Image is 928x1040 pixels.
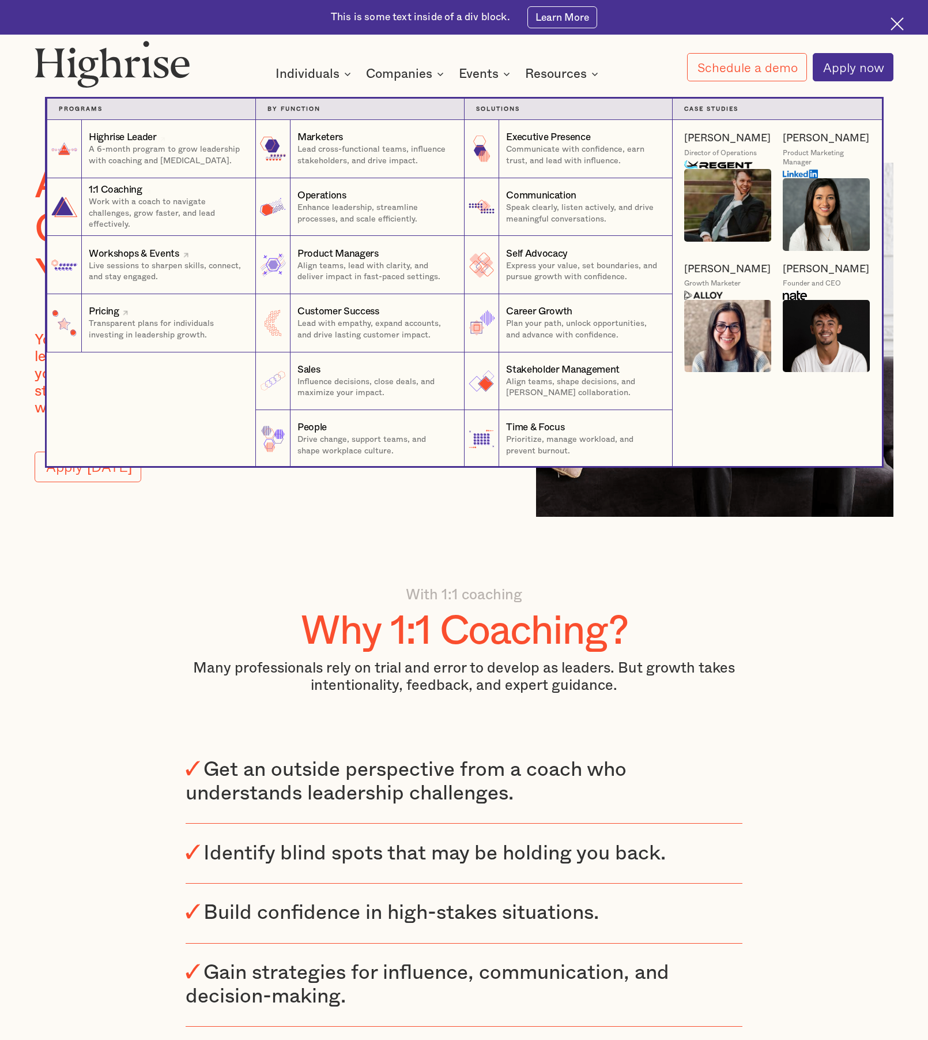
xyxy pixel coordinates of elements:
[506,363,619,377] div: Stakeholder Management
[35,332,383,417] p: You’re ambitious, driven, and ready for the next level—but something is holding you back. Maybe y...
[459,67,514,81] div: Events
[506,144,661,167] p: Communicate with confidence, earn trust, and lead with influence.
[464,178,673,236] a: CommunicationSpeak clearly, listen actively, and drive meaningful conversations.
[47,178,255,236] a: 1:1 CoachingWork with a coach to navigate challenges, grow faster, and lead effectively.
[267,106,320,112] strong: by function
[255,410,464,468] a: PeopleDrive change, support teams, and shape workplace culture.
[506,377,661,399] p: Align teams, shape decisions, and [PERSON_NAME] collaboration.
[35,452,141,482] a: Apply [DATE]
[783,262,869,276] a: [PERSON_NAME]
[525,67,587,81] div: Resources
[684,106,738,112] strong: Case Studies
[297,261,452,283] p: Align teams, lead with clarity, and deliver impact in fast-paced settings.
[89,183,142,197] div: 1:1 Coaching
[506,247,568,261] div: Self Advocacy
[506,189,576,202] div: Communication
[35,163,489,296] h1: Achieve the Clarity, Confidence, and Impact You Need to Lead
[783,279,841,288] div: Founder and CEO
[203,843,666,863] div: Identify blind spots that may be holding you back.
[255,236,464,294] a: Product ManagersAlign teams, lead with clarity, and deliver impact in fast-paced settings.
[331,10,510,24] div: This is some text inside of a div block.
[276,67,354,81] div: Individuals
[783,132,869,145] a: [PERSON_NAME]
[783,148,870,167] div: Product Marketing Manager
[684,262,771,276] a: [PERSON_NAME]
[464,352,673,411] a: Stakeholder ManagementAlign teams, shape decisions, and [PERSON_NAME] collaboration.
[89,261,244,283] p: Live sessions to sharpen skills, connect, and stay engaged.
[297,318,452,341] p: Lead with empathy, expand accounts, and drive lasting customer impact.
[89,247,179,261] div: Workshops & Events
[464,236,673,294] a: Self AdvocacyExpress your value, set boundaries, and pursue growth with confidence.
[255,294,464,352] a: Customer SuccessLead with empathy, expand accounts, and drive lasting customer impact.
[297,305,379,318] div: Customer Success
[459,67,499,81] div: Events
[506,420,564,434] div: Time & Focus
[891,17,904,31] img: Cross icon
[47,120,255,178] a: Highrise LeaderA 6-month program to grow leadership with coaching and [MEDICAL_DATA].
[406,587,522,604] p: With 1:1 coaching
[297,130,343,144] div: Marketers
[297,363,320,377] div: Sales
[89,197,244,231] p: Work with a coach to navigate challenges, grow faster, and lead effectively.
[297,202,452,225] p: Enhance leadership, streamline processes, and scale efficiently.
[118,76,810,466] nav: Individuals
[89,305,119,318] div: Pricing
[186,660,742,694] p: Many professionals rely on trial and error to develop as leaders. But growth takes intentionality...
[506,305,572,318] div: Career Growth
[464,410,673,468] a: Time & FocusPrioritize, manage workload, and prevent burnout.
[813,53,893,81] a: Apply now
[506,261,661,283] p: Express your value, set boundaries, and pursue growth with confidence.
[59,106,103,112] strong: Programs
[297,377,452,399] p: Influence decisions, close deals, and maximize your impact.
[89,130,157,144] div: Highrise Leader
[255,352,464,411] a: SalesInfluence decisions, close deals, and maximize your impact.
[186,760,627,804] div: Get an outside perspective from a coach who understands leadership challenges.
[89,144,244,167] p: A 6-month program to grow leadership with coaching and [MEDICAL_DATA].
[476,106,520,112] strong: Solutions
[186,963,669,1007] div: Gain strategies for influence, communication, and decision-making.
[297,247,379,261] div: Product Managers
[300,609,627,654] h1: Why 1:1 Coaching?
[506,318,661,341] p: Plan your path, unlock opportunities, and advance with confidence.
[47,236,255,294] a: Workshops & EventsLive sessions to sharpen skills, connect, and stay engaged.
[255,178,464,236] a: OperationsEnhance leadership, streamline processes, and scale efficiently.
[506,434,661,457] p: Prioritize, manage workload, and prevent burnout.
[297,189,346,202] div: Operations
[203,903,599,923] div: Build confidence in high-stakes situations.
[297,434,452,457] p: Drive change, support teams, and shape workplace culture.
[684,132,771,145] a: [PERSON_NAME]
[684,279,741,288] div: Growth Marketer
[89,318,244,341] p: Transparent plans for individuals investing in leadership growth.
[464,120,673,178] a: Executive PresenceCommunicate with confidence, earn trust, and lead with influence.
[687,53,807,81] a: Schedule a demo
[366,67,432,81] div: Companies
[506,202,661,225] p: Speak clearly, listen actively, and drive meaningful conversations.
[525,67,602,81] div: Resources
[527,6,597,28] a: Learn More
[297,144,452,167] p: Lead cross-functional teams, influence stakeholders, and drive impact.
[35,40,190,87] img: Highrise logo
[684,148,757,157] div: Director of Operations
[506,130,590,144] div: Executive Presence
[255,120,464,178] a: MarketersLead cross-functional teams, influence stakeholders, and drive impact.
[366,67,447,81] div: Companies
[297,420,327,434] div: People
[47,294,255,352] a: PricingTransparent plans for individuals investing in leadership growth.
[464,294,673,352] a: Career GrowthPlan your path, unlock opportunities, and advance with confidence.
[276,67,339,81] div: Individuals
